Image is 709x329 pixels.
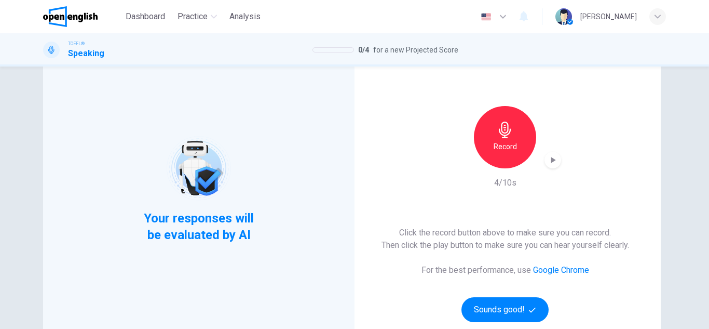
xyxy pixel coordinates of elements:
img: Profile picture [555,8,572,25]
h6: Record [494,140,517,153]
span: 0 / 4 [358,44,369,56]
span: Practice [178,10,208,23]
span: Your responses will be evaluated by AI [136,210,262,243]
button: Sounds good! [461,297,549,322]
div: [PERSON_NAME] [580,10,637,23]
span: for a new Projected Score [373,44,458,56]
img: robot icon [166,135,231,201]
h6: 4/10s [494,177,516,189]
span: TOEFL® [68,40,85,47]
img: en [480,13,493,21]
h6: For the best performance, use [421,264,589,277]
span: Dashboard [126,10,165,23]
button: Practice [173,7,221,26]
button: Analysis [225,7,265,26]
a: OpenEnglish logo [43,6,121,27]
h1: Speaking [68,47,104,60]
a: Google Chrome [533,265,589,275]
h6: Click the record button above to make sure you can record. Then click the play button to make sur... [381,227,629,252]
span: Analysis [229,10,261,23]
img: OpenEnglish logo [43,6,98,27]
button: Record [474,106,536,168]
button: Dashboard [121,7,169,26]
